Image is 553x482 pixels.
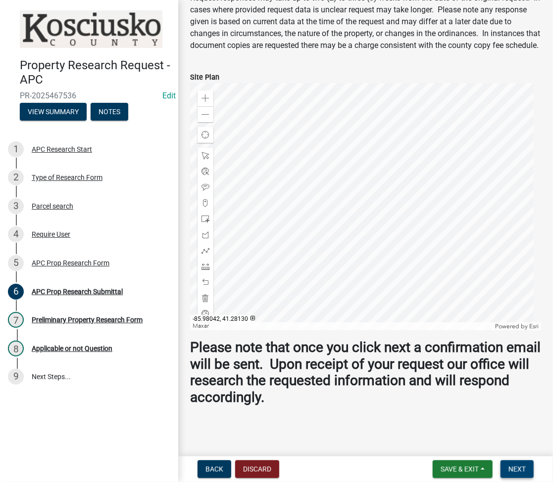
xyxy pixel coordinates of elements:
[20,10,162,48] img: Kosciusko County, Indiana
[32,288,123,295] div: APC Prop Research Submittal
[190,74,219,81] label: Site Plan
[91,108,128,116] wm-modal-confirm: Notes
[8,255,24,271] div: 5
[8,284,24,300] div: 6
[20,91,158,100] span: PR-2025467536
[529,323,539,330] a: Esri
[32,260,109,266] div: APC Prop Research Form
[205,465,223,473] span: Back
[8,141,24,157] div: 1
[32,174,102,181] div: Type of Research Form
[198,127,213,143] div: Find my location
[198,106,213,122] div: Zoom out
[8,226,24,242] div: 4
[493,322,541,330] div: Powered by
[32,316,143,323] div: Preliminary Property Research Form
[8,198,24,214] div: 3
[433,460,493,478] button: Save & Exit
[32,231,70,238] div: Require User
[32,203,73,210] div: Parcel search
[198,460,231,478] button: Back
[32,345,112,352] div: Applicable or not Question
[20,103,87,121] button: View Summary
[235,460,279,478] button: Discard
[8,170,24,185] div: 2
[8,312,24,328] div: 7
[8,341,24,356] div: 8
[190,322,493,330] div: Maxar
[441,465,479,473] span: Save & Exit
[501,460,534,478] button: Next
[32,146,92,153] div: APC Research Start
[162,91,176,100] wm-modal-confirm: Edit Application Number
[20,108,87,116] wm-modal-confirm: Summary
[190,339,541,405] strong: Please note that once you click next a confirmation email will be sent. Upon receipt of your requ...
[91,103,128,121] button: Notes
[508,465,526,473] span: Next
[162,91,176,100] a: Edit
[8,369,24,385] div: 9
[20,58,170,87] h4: Property Research Request - APC
[198,90,213,106] div: Zoom in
